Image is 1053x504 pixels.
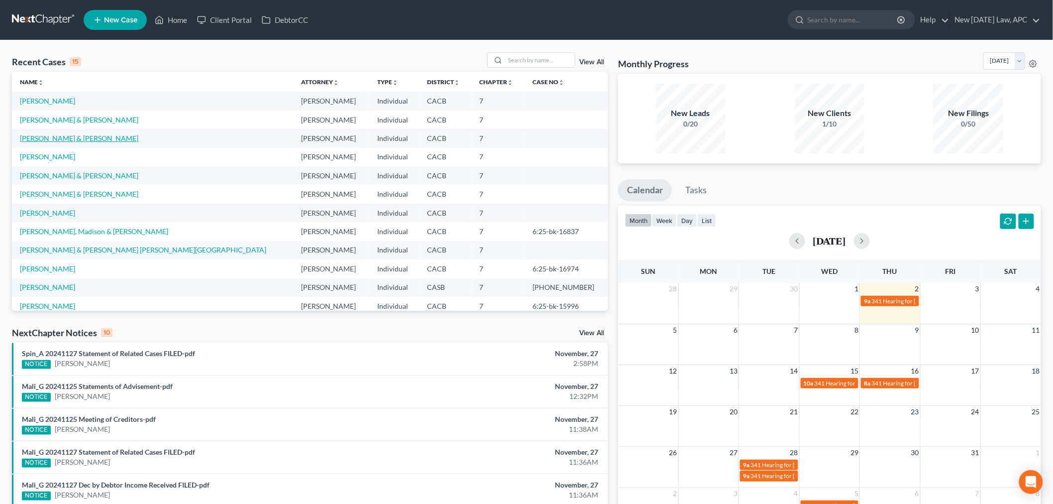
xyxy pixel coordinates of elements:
a: Mali_G 20241127 Statement of Related Cases FILED-pdf [22,448,195,456]
span: Thu [883,267,897,275]
td: Individual [369,259,420,278]
button: list [697,214,716,227]
div: November, 27 [413,480,598,490]
div: NextChapter Notices [12,327,112,339]
span: 25 [1031,406,1041,418]
button: day [677,214,697,227]
i: unfold_more [508,80,514,86]
td: Individual [369,222,420,241]
span: Fri [945,267,955,275]
i: unfold_more [38,80,44,86]
span: 29 [849,447,859,459]
a: [PERSON_NAME] [55,359,110,369]
span: 8a [864,379,870,387]
span: 10 [970,324,980,336]
a: [PERSON_NAME] [55,490,110,500]
div: November, 27 [413,381,598,391]
td: CACB [420,166,472,185]
a: Home [150,11,192,29]
td: [PERSON_NAME] [293,185,369,203]
span: 4 [1035,283,1041,295]
span: 30 [789,283,799,295]
a: Help [916,11,949,29]
div: NOTICE [22,393,51,402]
i: unfold_more [333,80,339,86]
span: 341 Hearing for [PERSON_NAME], Madison & [PERSON_NAME] [750,461,918,469]
span: 27 [729,447,738,459]
div: 15 [70,57,81,66]
span: 24 [970,406,980,418]
td: CACB [420,241,472,259]
a: Districtunfold_more [427,78,460,86]
a: DebtorCC [257,11,313,29]
td: 7 [472,185,525,203]
td: 7 [472,259,525,278]
div: NOTICE [22,426,51,435]
div: NOTICE [22,492,51,501]
td: 7 [472,92,525,110]
a: Tasks [676,179,716,201]
span: 7 [974,488,980,500]
td: CASB [420,278,472,297]
td: Individual [369,278,420,297]
span: 9a [743,461,749,469]
span: 28 [789,447,799,459]
a: Mali_G 20241125 Meeting of Creditors-pdf [22,415,156,423]
span: 14 [789,365,799,377]
i: unfold_more [392,80,398,86]
div: 0/50 [934,119,1003,129]
div: 10 [101,328,112,337]
h3: Monthly Progress [618,58,689,70]
a: Client Portal [192,11,257,29]
span: Sat [1005,267,1017,275]
span: 2 [672,488,678,500]
div: New Leads [656,108,726,119]
div: NOTICE [22,360,51,369]
td: CACB [420,222,472,241]
div: Recent Cases [12,56,81,68]
td: CACB [420,297,472,315]
a: [PERSON_NAME] [55,457,110,467]
i: unfold_more [454,80,460,86]
span: Tue [763,267,776,275]
span: 6 [914,488,920,500]
td: Individual [369,92,420,110]
span: 22 [849,406,859,418]
span: 31 [970,447,980,459]
a: Nameunfold_more [20,78,44,86]
span: 4 [793,488,799,500]
div: November, 27 [413,447,598,457]
a: [PERSON_NAME] & [PERSON_NAME] [20,134,138,142]
div: November, 27 [413,414,598,424]
td: 7 [472,166,525,185]
td: CACB [420,259,472,278]
span: 8 [853,324,859,336]
a: Typeunfold_more [377,78,398,86]
a: Case Nounfold_more [533,78,565,86]
span: 21 [789,406,799,418]
div: 0/20 [656,119,726,129]
span: 13 [729,365,738,377]
input: Search by name... [808,10,899,29]
span: 30 [910,447,920,459]
a: [PERSON_NAME] [20,97,75,105]
td: Individual [369,129,420,147]
a: Mali_G 20241127 Dec by Debtor Income Received FILED-pdf [22,481,210,489]
td: [PERSON_NAME] [293,278,369,297]
td: CACB [420,148,472,166]
td: CACB [420,111,472,129]
div: 11:38AM [413,424,598,434]
td: [PERSON_NAME] [293,92,369,110]
div: 2:58PM [413,359,598,369]
span: 7 [793,324,799,336]
a: [PERSON_NAME] & [PERSON_NAME] [20,116,138,124]
span: 10a [804,379,814,387]
span: 341 Hearing for [PERSON_NAME] [871,379,960,387]
td: [PERSON_NAME] [293,166,369,185]
td: [PERSON_NAME] [293,148,369,166]
span: 15 [849,365,859,377]
td: [PERSON_NAME] [293,241,369,259]
td: [PERSON_NAME] [293,297,369,315]
span: 5 [853,488,859,500]
td: 7 [472,278,525,297]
